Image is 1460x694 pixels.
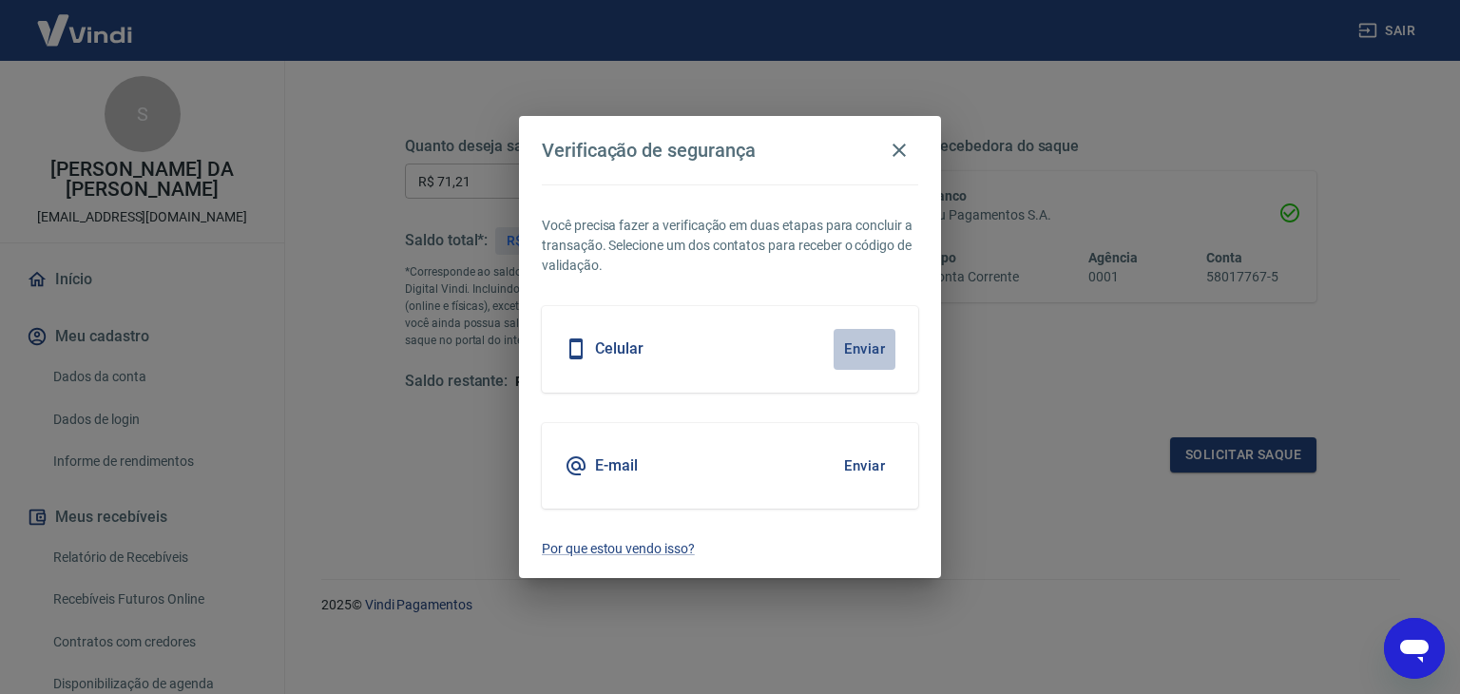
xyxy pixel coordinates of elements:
[595,339,644,358] h5: Celular
[834,446,895,486] button: Enviar
[542,216,918,276] p: Você precisa fazer a verificação em duas etapas para concluir a transação. Selecione um dos conta...
[1384,618,1445,679] iframe: Botão para abrir a janela de mensagens
[834,329,895,369] button: Enviar
[542,539,918,559] a: Por que estou vendo isso?
[542,139,756,162] h4: Verificação de segurança
[595,456,638,475] h5: E-mail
